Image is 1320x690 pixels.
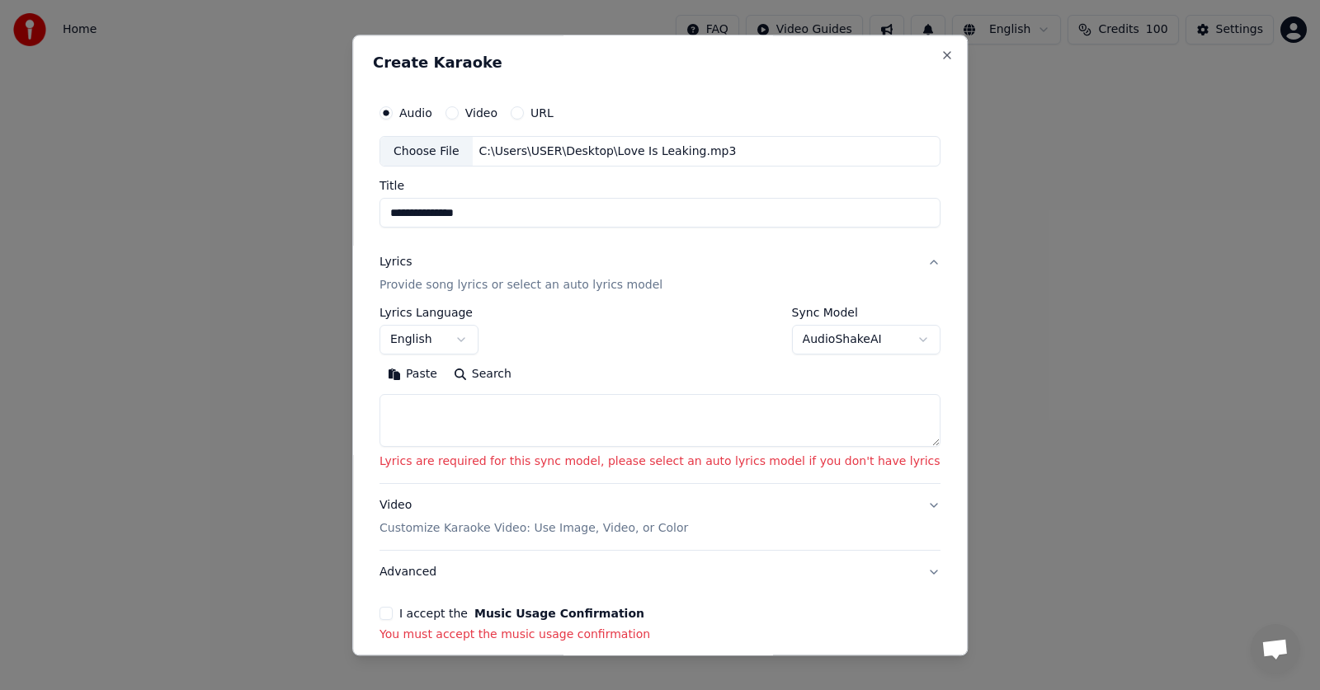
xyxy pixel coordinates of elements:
[379,498,688,537] div: Video
[379,255,412,271] div: Lyrics
[399,107,432,119] label: Audio
[379,485,940,551] button: VideoCustomize Karaoke Video: Use Image, Video, or Color
[379,454,940,471] p: Lyrics are required for this sync model, please select an auto lyrics model if you don't have lyrics
[379,181,940,192] label: Title
[465,107,497,119] label: Video
[379,362,445,388] button: Paste
[379,521,688,537] p: Customize Karaoke Video: Use Image, Video, or Color
[379,307,478,319] label: Lyrics Language
[379,552,940,594] button: Advanced
[792,307,940,319] label: Sync Model
[530,107,554,119] label: URL
[380,137,473,167] div: Choose File
[399,608,644,620] label: I accept the
[474,608,644,620] button: I accept the
[373,55,947,70] h2: Create Karaoke
[473,143,743,160] div: C:\Users\USER\Desktop\Love Is Leaking.mp3
[379,242,940,307] button: LyricsProvide song lyrics or select an auto lyrics model
[379,627,940,644] p: You must accept the music usage confirmation
[379,307,940,484] div: LyricsProvide song lyrics or select an auto lyrics model
[445,362,520,388] button: Search
[379,278,662,294] p: Provide song lyrics or select an auto lyrics model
